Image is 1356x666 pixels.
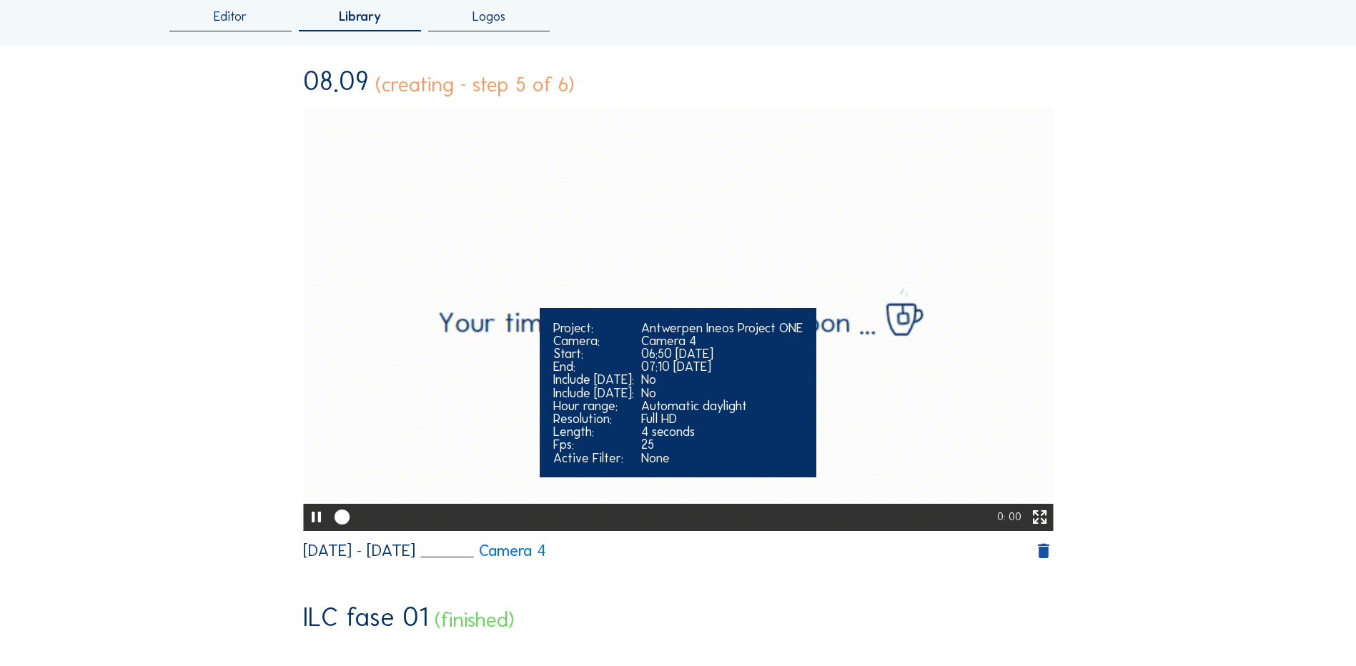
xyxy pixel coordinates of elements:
[641,322,803,334] div: Antwerpen Ineos Project ONE
[303,69,369,94] div: 08.09
[641,387,803,399] div: No
[553,399,634,412] div: Hour range:
[641,412,803,425] div: Full HD
[641,452,803,464] div: None
[303,107,1053,529] video: Your browser does not support the video tag.
[553,322,634,334] div: Project:
[553,373,634,386] div: Include [DATE]:
[641,360,803,373] div: 07:10 [DATE]
[303,542,415,560] div: [DATE] - [DATE]
[421,543,547,559] a: Camera 4
[641,373,803,386] div: No
[375,74,575,95] div: (creating - step 5 of 6)
[339,10,381,23] span: Library
[997,504,1024,531] div: 0: 00
[214,10,247,23] span: Editor
[553,438,634,451] div: Fps:
[641,347,803,360] div: 06:50 [DATE]
[553,334,634,347] div: Camera:
[303,605,428,630] div: ILC fase 01
[435,610,515,630] div: (finished)
[641,438,803,451] div: 25
[641,425,803,438] div: 4 seconds
[641,334,803,347] div: Camera 4
[641,399,803,412] div: Automatic daylight
[553,387,634,399] div: Include [DATE]:
[553,452,634,464] div: Active Filter:
[553,412,634,425] div: Resolution:
[553,347,634,360] div: Start:
[553,360,634,373] div: End:
[472,10,505,23] span: Logos
[553,425,634,438] div: Length:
